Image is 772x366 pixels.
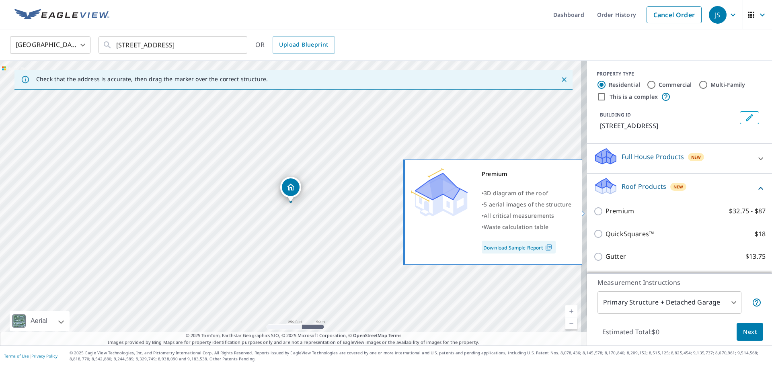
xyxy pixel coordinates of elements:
div: Premium [482,168,572,180]
span: New [673,184,684,190]
p: $13.75 [745,251,766,262]
label: Multi-Family [710,81,745,89]
a: Current Level 17, Zoom Out [565,317,577,329]
div: Roof ProductsNew [593,177,766,200]
p: BUILDING ID [600,111,631,118]
p: $18 [755,229,766,239]
span: All critical measurements [484,212,554,219]
span: Waste calculation table [484,223,548,231]
label: Commercial [659,81,692,89]
p: Roof Products [622,182,666,191]
div: • [482,221,572,233]
div: Primary Structure + Detached Garage [597,291,741,314]
a: Cancel Order [647,6,702,23]
span: 5 aerial images of the structure [484,200,571,208]
div: • [482,199,572,210]
a: Privacy Policy [31,353,57,359]
div: [GEOGRAPHIC_DATA] [10,34,90,56]
p: © 2025 Eagle View Technologies, Inc. and Pictometry International Corp. All Rights Reserved. Repo... [70,350,768,362]
a: Download Sample Report [482,241,556,254]
button: Edit building 1 [740,111,759,124]
div: • [482,188,572,199]
img: Pdf Icon [543,244,554,251]
div: Full House ProductsNew [593,147,766,170]
span: Your report will include the primary structure and a detached garage if one exists. [752,298,762,307]
span: Next [743,327,757,337]
div: Aerial [28,311,50,331]
a: Current Level 17, Zoom In [565,305,577,317]
span: © 2025 TomTom, Earthstar Geographics SIO, © 2025 Microsoft Corporation, © [186,332,402,339]
button: Close [559,74,569,85]
p: | [4,354,57,358]
div: PROPERTY TYPE [597,70,762,78]
p: [STREET_ADDRESS] [600,121,737,131]
span: Upload Blueprint [279,40,328,50]
button: Next [737,323,763,341]
p: Check that the address is accurate, then drag the marker over the correct structure. [36,76,268,83]
p: QuickSquares™ [606,229,654,239]
p: $32.75 - $87 [729,206,766,216]
p: Full House Products [622,152,684,162]
p: Gutter [606,251,626,262]
a: Terms [388,332,402,338]
div: • [482,210,572,221]
input: Search by address or latitude-longitude [116,34,231,56]
a: Upload Blueprint [273,36,335,54]
div: JS [709,6,727,24]
img: EV Logo [14,9,109,21]
div: OR [255,36,335,54]
a: Terms of Use [4,353,29,359]
span: New [691,154,701,160]
label: This is a complex [610,93,658,101]
p: Estimated Total: $0 [596,323,666,341]
label: Residential [609,81,640,89]
div: Dropped pin, building 1, Residential property, 12100 Pekin Rd Newbury, OH 44065 [280,177,301,202]
a: OpenStreetMap [353,332,387,338]
span: 3D diagram of the roof [484,189,548,197]
p: Premium [606,206,634,216]
img: Premium [411,168,468,217]
p: Measurement Instructions [597,278,762,287]
div: Aerial [10,311,70,331]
